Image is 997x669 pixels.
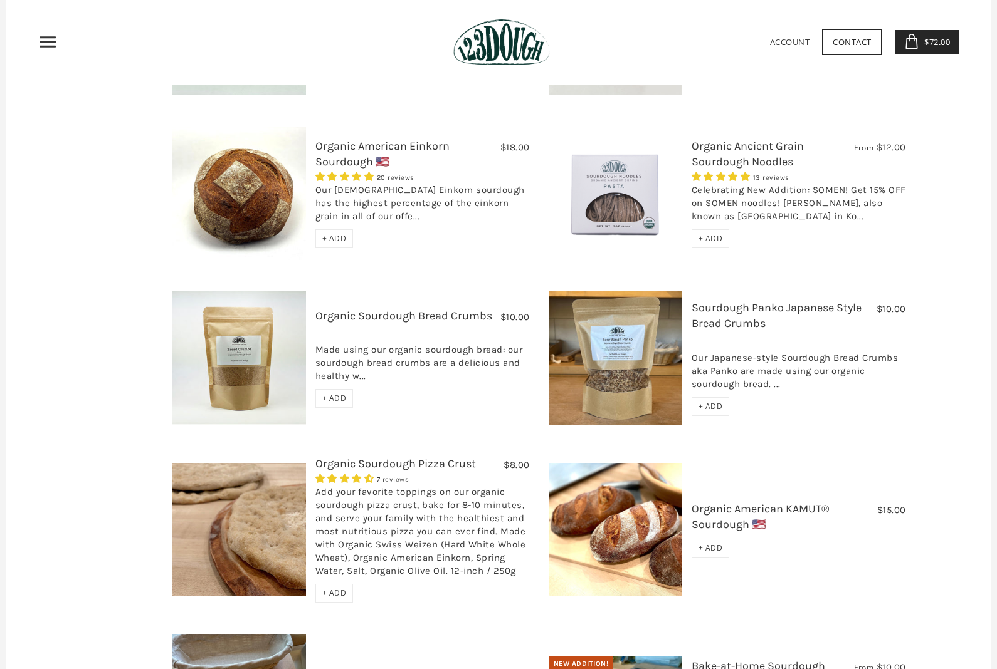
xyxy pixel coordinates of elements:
[504,459,530,470] span: $8.00
[921,36,950,48] span: $72.00
[315,389,354,408] div: + ADD
[699,75,723,86] span: + ADD
[692,301,862,330] a: Sourdough Panko Japanese Style Bread Crumbs
[315,457,476,470] a: Organic Sourdough Pizza Crust
[549,127,682,260] img: Organic Ancient Grain Sourdough Noodles
[895,30,960,54] a: $72.00
[315,139,450,169] a: Organic American Einkorn Sourdough 🇺🇸
[699,401,723,412] span: + ADD
[692,397,730,416] div: + ADD
[315,485,530,584] div: Add your favorite toppings on our organic sourdough pizza crust, bake for 8-10 minutes, and serve...
[315,309,492,323] a: Organic Sourdough Bread Crumbs
[692,184,906,229] div: Celebrating New Addition: SOMEN! Get 15% OFF on SOMEN noodles! [PERSON_NAME], also known as [GEOG...
[549,463,682,596] img: Organic American KAMUT® Sourdough 🇺🇸
[699,233,723,244] span: + ADD
[692,502,829,531] a: Organic American KAMUT® Sourdough 🇺🇸
[38,32,58,52] nav: Primary
[500,142,530,153] span: $18.00
[377,475,409,484] span: 7 reviews
[172,463,306,596] img: Organic Sourdough Pizza Crust
[172,291,306,425] img: Organic Sourdough Bread Crumbs
[172,127,306,260] img: Organic American Einkorn Sourdough 🇺🇸
[315,330,530,389] div: Made using our organic sourdough bread: our sourdough bread crumbs are a delicious and healthy w...
[692,139,804,169] a: Organic Ancient Grain Sourdough Noodles
[322,588,347,598] span: + ADD
[500,311,530,323] span: $10.00
[453,19,549,66] img: 123Dough Bakery
[854,142,873,153] span: From
[699,542,723,553] span: + ADD
[322,393,347,403] span: + ADD
[315,229,354,248] div: + ADD
[770,36,810,48] a: Account
[322,233,347,244] span: + ADD
[315,473,377,484] span: 4.29 stars
[753,174,789,182] span: 13 reviews
[692,338,906,397] div: Our Japanese-style Sourdough Bread Crumbs aka Panko are made using our organic sourdough bread. ...
[692,229,730,248] div: + ADD
[877,142,906,153] span: $12.00
[315,584,354,603] div: + ADD
[377,174,414,182] span: 20 reviews
[549,291,682,425] img: Sourdough Panko Japanese Style Bread Crumbs
[822,29,882,55] a: Contact
[692,539,730,557] div: + ADD
[315,184,530,229] div: Our [DEMOGRAPHIC_DATA] Einkorn sourdough has the highest percentage of the einkorn grain in all o...
[877,504,906,516] span: $15.00
[315,171,377,182] span: 4.95 stars
[877,303,906,314] span: $10.00
[692,171,753,182] span: 4.85 stars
